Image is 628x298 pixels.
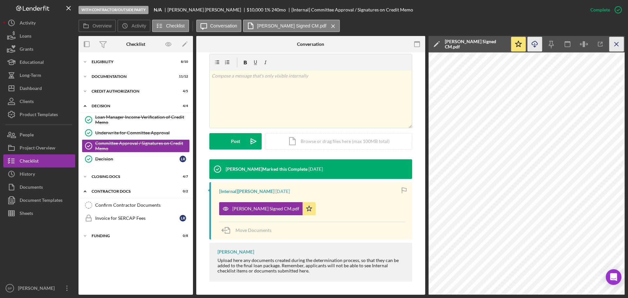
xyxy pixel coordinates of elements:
button: Educational [3,56,75,69]
div: 240 mo [271,7,286,12]
button: Documents [3,181,75,194]
div: [PERSON_NAME] [218,249,254,254]
div: Contractor Docs [92,189,172,193]
div: Educational [20,56,44,70]
label: Conversation [210,23,237,28]
div: [PERSON_NAME] Signed CM.pdf [445,39,507,49]
div: [Internal] [PERSON_NAME] [219,189,274,194]
div: Sheets [20,207,33,221]
div: 8 / 10 [176,60,188,64]
time: 2025-04-29 13:51 [275,189,290,194]
div: [PERSON_NAME] Marked this Complete [226,167,307,172]
div: Document Templates [20,194,62,208]
button: Activity [3,16,75,29]
div: Post [231,133,240,149]
div: CREDIT AUTHORIZATION [92,89,172,93]
div: Decision [92,104,172,108]
div: Activity [20,16,36,31]
label: Checklist [166,23,185,28]
div: [PERSON_NAME] Signed CM.pdf [232,206,299,211]
div: 0 / 8 [176,234,188,238]
button: Conversation [196,20,242,32]
div: Funding [92,234,172,238]
div: Dashboard [20,82,42,96]
div: $10,000 [247,7,263,12]
div: Loans [20,29,31,44]
div: History [20,167,35,182]
div: Product Templates [20,108,58,123]
button: Activity [117,20,150,32]
div: Documents [20,181,43,195]
button: Dashboard [3,82,75,95]
div: [Internal] Committee Approval / Signatures on Credit Memo [291,7,413,12]
div: Open Intercom Messenger [606,269,621,285]
button: History [3,167,75,181]
div: Grants [20,43,33,57]
button: Project Overview [3,141,75,154]
div: L R [180,215,186,221]
button: Post [209,133,262,149]
div: Checklist [126,42,145,47]
text: BP [8,287,12,290]
div: Eligibility [92,60,172,64]
b: N/A [154,7,162,12]
div: Project Overview [20,141,55,156]
div: L R [180,156,186,162]
div: With Contractor/Outside Party [78,6,148,14]
div: 1 % [264,7,270,12]
div: Conversation [297,42,324,47]
div: CLOSING DOCS [92,175,172,179]
div: Committee Approval / Signatures on Credit Memo [95,141,189,151]
div: 0 / 2 [176,189,188,193]
div: 11 / 12 [176,75,188,79]
button: Document Templates [3,194,75,207]
a: Confirm Contractor Documents [82,199,190,212]
a: Loan Manager Income Verification of Credit Memo [82,113,190,126]
button: Product Templates [3,108,75,121]
a: DecisionLR [82,152,190,166]
button: BP[PERSON_NAME] [3,282,75,295]
button: Sheets [3,207,75,220]
button: Overview [78,20,116,32]
div: Documentation [92,75,172,79]
div: 4 / 4 [176,104,188,108]
div: Invoice for SERCAP Fees [95,216,180,221]
div: Upload here any documents created during the determination process, so that they can be added to ... [218,258,406,273]
a: Invoice for SERCAP FeesLR [82,212,190,225]
button: Move Documents [219,222,278,238]
a: Committee Approval / Signatures on Credit Memo [82,139,190,152]
label: [PERSON_NAME] Signed CM.pdf [257,23,326,28]
div: 4 / 7 [176,175,188,179]
div: [PERSON_NAME] [PERSON_NAME] [167,7,247,12]
button: Checklist [152,20,189,32]
a: Underwrite for Committee Approval [82,126,190,139]
span: Move Documents [235,227,271,233]
label: Activity [131,23,146,28]
button: [PERSON_NAME] Signed CM.pdf [219,202,316,215]
a: Long-Term [3,69,75,82]
div: Underwrite for Committee Approval [95,130,189,135]
div: 4 / 5 [176,89,188,93]
button: Clients [3,95,75,108]
button: People [3,128,75,141]
div: People [20,128,34,143]
label: Overview [93,23,112,28]
button: [PERSON_NAME] Signed CM.pdf [243,20,340,32]
div: Checklist [20,154,39,169]
button: Checklist [3,154,75,167]
div: Loan Manager Income Verification of Credit Memo [95,114,189,125]
button: Loans [3,29,75,43]
div: Long-Term [20,69,41,83]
